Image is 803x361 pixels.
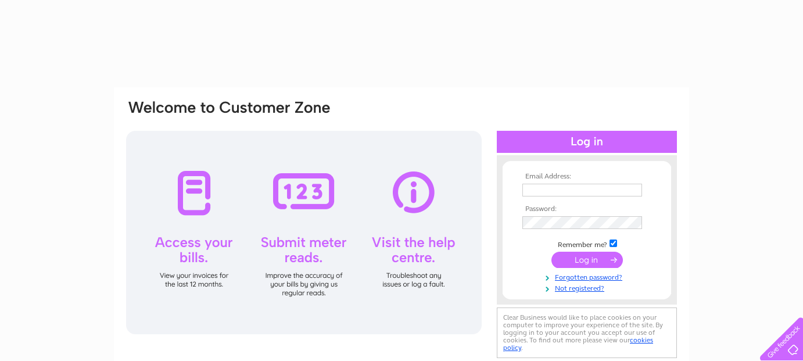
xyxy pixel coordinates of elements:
a: Not registered? [522,282,654,293]
td: Remember me? [519,238,654,249]
div: Clear Business would like to place cookies on your computer to improve your experience of the sit... [497,308,677,358]
a: cookies policy [503,336,653,352]
th: Password: [519,205,654,213]
th: Email Address: [519,173,654,181]
a: Forgotten password? [522,271,654,282]
input: Submit [551,252,623,268]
